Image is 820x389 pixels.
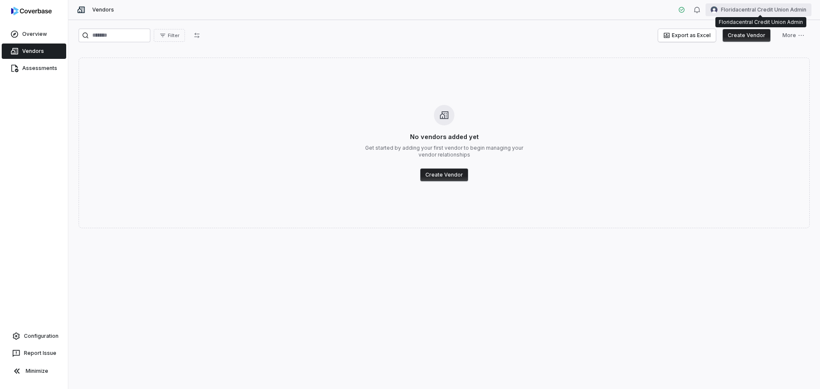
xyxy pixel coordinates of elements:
[92,6,114,13] span: Vendors
[362,145,526,158] p: Get started by adding your first vendor to begin managing your vendor relationships
[658,29,716,42] button: Export as Excel
[2,44,66,59] a: Vendors
[719,19,803,26] div: Floridacentral Credit Union Admin
[154,29,185,42] button: Filter
[420,168,468,181] button: Create Vendor
[2,26,66,42] a: Overview
[711,6,717,13] img: Floridacentral Credit Union Admin avatar
[706,3,811,16] button: Floridacentral Credit Union Admin avatarFloridacentral Credit Union Admin
[723,29,770,42] button: Create Vendor
[777,29,810,42] button: More
[3,363,64,380] button: Minimize
[3,328,64,344] a: Configuration
[2,61,66,76] a: Assessments
[11,7,52,15] img: logo-D7KZi-bG.svg
[410,132,479,141] h3: No vendors added yet
[168,32,179,39] span: Filter
[3,345,64,361] button: Report Issue
[721,6,806,13] span: Floridacentral Credit Union Admin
